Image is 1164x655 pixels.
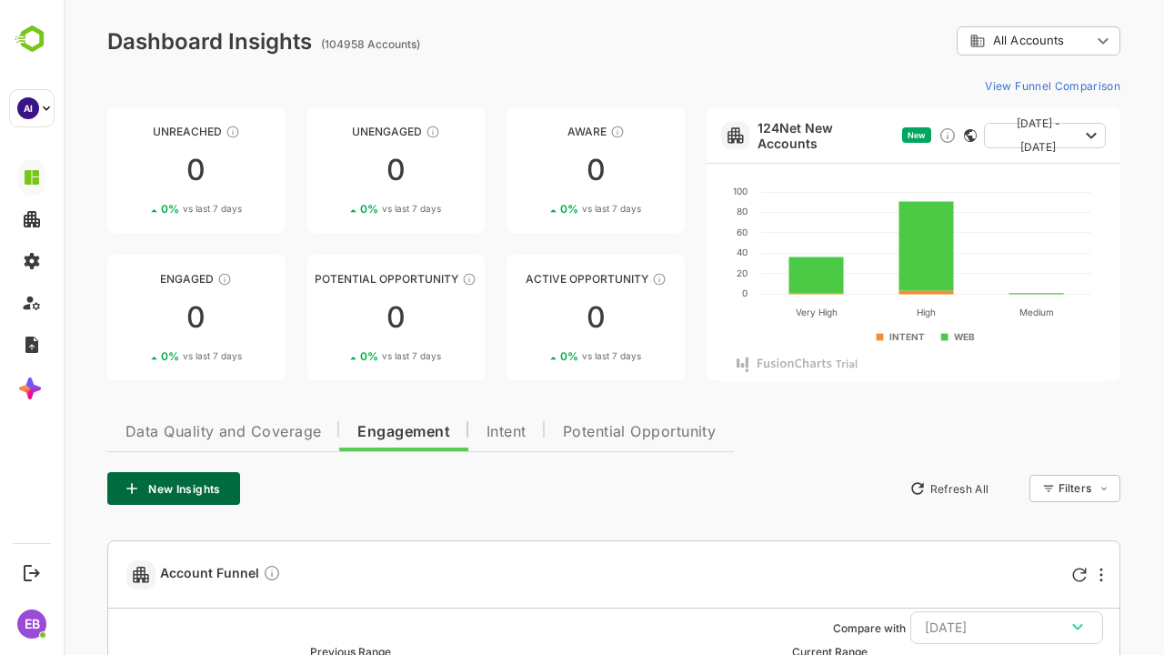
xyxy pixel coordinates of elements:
[44,107,222,233] a: UnreachedThese accounts have not been engaged with for a defined time period00%vs last 7 days
[900,129,913,142] div: This card does not support filter and segments
[914,71,1057,100] button: View Funnel Comparison
[17,97,39,119] div: AI
[244,272,422,286] div: Potential Opportunity
[861,616,1025,640] div: [DATE]
[199,564,217,585] div: Compare Funnel to any previous dates, and click on any plot in the current funnel to view the det...
[920,123,1042,148] button: [DATE] - [DATE]
[673,227,684,237] text: 60
[906,33,1028,49] div: All Accounts
[244,303,422,332] div: 0
[423,425,463,439] span: Intent
[154,272,168,287] div: These accounts are warm, further nurturing would qualify them to MQAs
[44,272,222,286] div: Engaged
[44,156,222,185] div: 0
[694,120,831,151] a: 124Net New Accounts
[443,125,621,138] div: Aware
[97,349,178,363] div: 0 %
[162,125,176,139] div: These accounts have not been engaged with for a defined time period
[62,425,257,439] span: Data Quality and Coverage
[929,34,1000,47] span: All Accounts
[44,125,222,138] div: Unreached
[838,474,933,503] button: Refresh All
[1036,568,1039,582] div: More
[244,255,422,380] a: Potential OpportunityThese accounts are MQAs and can be passed on to Inside Sales00%vs last 7 days
[44,255,222,380] a: EngagedThese accounts are warm, further nurturing would qualify them to MQAs00%vs last 7 days
[673,247,684,257] text: 40
[1008,568,1023,582] div: Refresh
[44,472,176,505] button: New Insights
[44,303,222,332] div: 0
[119,349,178,363] span: vs last 7 days
[956,307,990,317] text: Medium
[19,560,44,585] button: Logout
[296,349,377,363] div: 0 %
[847,611,1039,644] button: [DATE]
[244,156,422,185] div: 0
[294,425,386,439] span: Engagement
[318,349,377,363] span: vs last 7 days
[875,126,893,145] div: Discover new ICP-fit accounts showing engagement — via intent surges, anonymous website visits, L...
[893,24,1057,59] div: All Accounts
[844,130,862,140] span: New
[443,303,621,332] div: 0
[935,112,1015,159] span: [DATE] - [DATE]
[443,156,621,185] div: 0
[398,272,413,287] div: These accounts are MQAs and can be passed on to Inside Sales
[44,28,248,55] div: Dashboard Insights
[17,610,46,639] div: EB
[443,255,621,380] a: Active OpportunityThese accounts have open opportunities which might be at any of the Sales Stage...
[443,107,621,233] a: AwareThese accounts have just entered the buying cycle and need further nurturing00%vs last 7 days
[678,287,684,298] text: 0
[9,22,55,56] img: BambooboxLogoMark.f1c84d78b4c51b1a7b5f700c9845e183.svg
[769,621,842,635] ag: Compare with
[518,349,577,363] span: vs last 7 days
[296,202,377,216] div: 0 %
[588,272,603,287] div: These accounts have open opportunities which might be at any of the Sales Stages
[119,202,178,216] span: vs last 7 days
[499,425,653,439] span: Potential Opportunity
[547,125,561,139] div: These accounts have just entered the buying cycle and need further nurturing
[244,125,422,138] div: Unengaged
[497,202,577,216] div: 0 %
[732,307,774,318] text: Very High
[995,481,1028,495] div: Filters
[673,206,684,217] text: 80
[362,125,376,139] div: These accounts have not shown enough engagement and need nurturing
[443,272,621,286] div: Active Opportunity
[96,564,217,585] span: Account Funnel
[673,267,684,278] text: 20
[853,307,872,318] text: High
[244,107,422,233] a: UnengagedThese accounts have not shown enough engagement and need nurturing00%vs last 7 days
[318,202,377,216] span: vs last 7 days
[97,202,178,216] div: 0 %
[518,202,577,216] span: vs last 7 days
[669,186,684,196] text: 100
[497,349,577,363] div: 0 %
[257,37,362,51] ag: (104958 Accounts)
[993,472,1057,505] div: Filters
